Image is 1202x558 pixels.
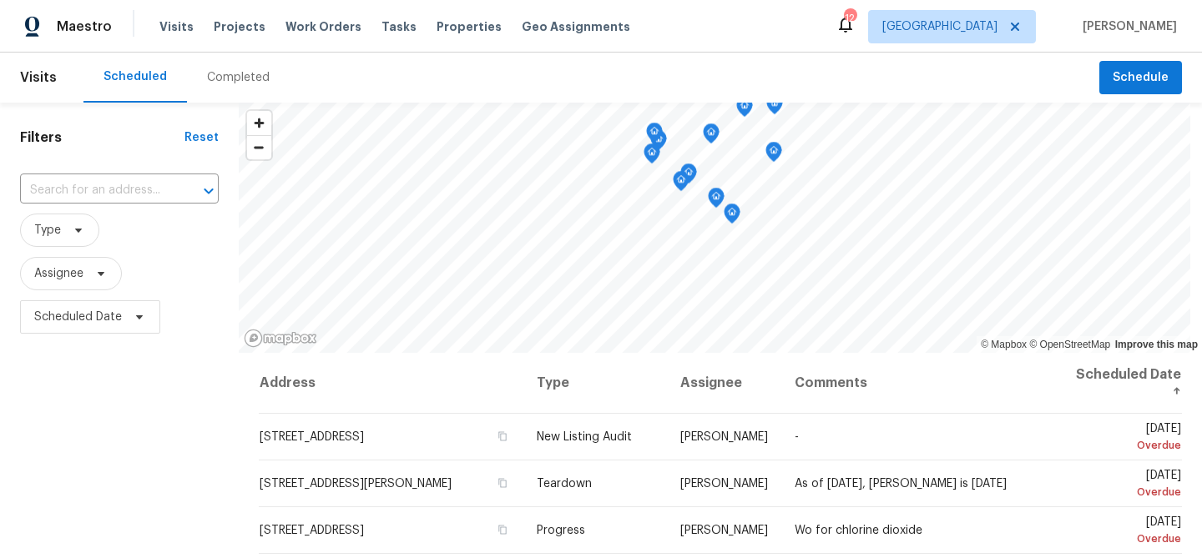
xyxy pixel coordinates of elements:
[736,97,753,123] div: Map marker
[57,18,112,35] span: Maestro
[1072,470,1181,500] span: [DATE]
[1115,339,1198,350] a: Improve this map
[522,18,630,35] span: Geo Assignments
[247,136,271,159] span: Zoom out
[260,525,364,536] span: [STREET_ADDRESS]
[159,18,194,35] span: Visits
[214,18,265,35] span: Projects
[523,353,667,414] th: Type
[703,123,720,149] div: Map marker
[285,18,361,35] span: Work Orders
[184,129,219,146] div: Reset
[537,478,592,490] span: Teardown
[244,329,317,348] a: Mapbox homepage
[197,179,220,203] button: Open
[724,204,740,229] div: Map marker
[104,68,167,85] div: Scheduled
[981,339,1027,350] a: Mapbox
[708,188,725,214] div: Map marker
[644,143,660,169] div: Map marker
[781,353,1058,414] th: Comments
[20,59,57,96] span: Visits
[765,142,782,168] div: Map marker
[495,522,510,537] button: Copy Address
[437,18,502,35] span: Properties
[1072,516,1181,547] span: [DATE]
[646,123,663,148] div: Map marker
[680,163,697,189] div: Map marker
[1099,61,1182,95] button: Schedule
[247,111,271,135] button: Zoom in
[795,525,922,536] span: Wo for chlorine dioxide
[495,429,510,444] button: Copy Address
[1058,353,1182,414] th: Scheduled Date ↑
[537,431,632,443] span: New Listing Audit
[673,171,689,197] div: Map marker
[247,135,271,159] button: Zoom out
[766,94,783,120] div: Map marker
[795,478,1007,490] span: As of [DATE], [PERSON_NAME] is [DATE]
[1072,484,1181,500] div: Overdue
[1072,423,1181,454] span: [DATE]
[260,431,364,443] span: [STREET_ADDRESS]
[34,309,122,325] span: Scheduled Date
[882,18,997,35] span: [GEOGRAPHIC_DATA]
[34,222,61,239] span: Type
[1113,68,1169,88] span: Schedule
[20,129,184,146] h1: Filters
[795,431,799,443] span: -
[650,130,667,156] div: Map marker
[667,353,781,414] th: Assignee
[680,478,768,490] span: [PERSON_NAME]
[1072,437,1181,454] div: Overdue
[34,265,83,282] span: Assignee
[260,478,452,490] span: [STREET_ADDRESS][PERSON_NAME]
[844,10,856,27] div: 12
[1076,18,1177,35] span: [PERSON_NAME]
[381,21,417,33] span: Tasks
[1029,339,1110,350] a: OpenStreetMap
[680,431,768,443] span: [PERSON_NAME]
[680,525,768,536] span: [PERSON_NAME]
[207,69,270,86] div: Completed
[239,103,1190,353] canvas: Map
[495,475,510,490] button: Copy Address
[20,178,172,204] input: Search for an address...
[259,353,523,414] th: Address
[537,525,585,536] span: Progress
[1072,530,1181,547] div: Overdue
